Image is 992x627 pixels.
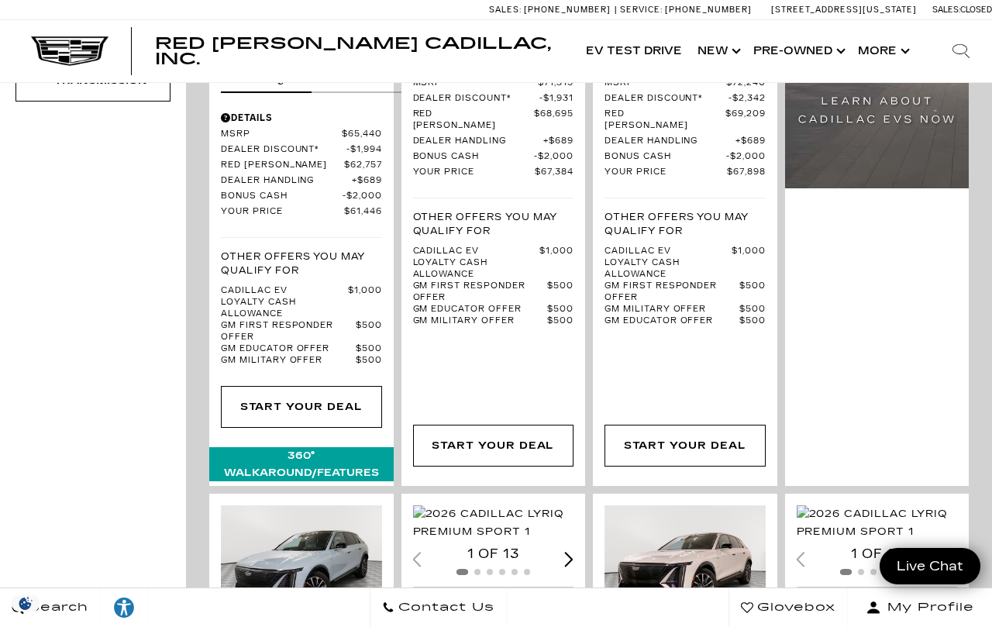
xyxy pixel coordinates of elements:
a: Dealer Handling $689 [221,175,382,187]
span: $68,695 [534,109,573,132]
a: Start Your Deal [604,425,766,467]
a: Your Price $61,446 [221,206,382,218]
span: [PHONE_NUMBER] [524,5,611,15]
span: Red [PERSON_NAME] [604,109,725,132]
span: $500 [356,343,382,355]
a: Red [PERSON_NAME] Cadillac, Inc. [155,36,563,67]
span: $500 [547,304,573,315]
div: 1 / 2 [221,505,382,626]
div: 1 / 2 [797,505,958,539]
img: 2025 Cadillac LYRIQ Sport 2 1 [221,505,382,626]
a: Start Your Deal [221,386,382,428]
a: Sales: [PHONE_NUMBER] [489,5,615,14]
a: [STREET_ADDRESS][US_STATE] [771,5,917,15]
span: $1,000 [348,285,382,320]
span: GM Military Offer [221,355,356,367]
span: $1,994 [346,144,382,156]
a: Cadillac EV Loyalty Cash Allowance $1,000 [413,246,574,281]
a: GM Educator Offer $500 [221,343,382,355]
span: Bonus Cash [604,151,726,163]
span: $500 [739,304,766,315]
span: Dealer Discount* [413,93,540,105]
a: Explore your accessibility options [101,588,148,627]
span: Sales: [489,5,522,15]
a: GM First Responder Offer $500 [604,281,766,304]
span: $500 [739,315,766,327]
span: Service: [620,5,663,15]
a: Pre-Owned [746,20,850,82]
div: 360° WalkAround/Features [209,447,394,481]
span: GM First Responder Offer [413,281,548,304]
a: GM Educator Offer $500 [413,304,574,315]
img: Opt-Out Icon [8,595,43,611]
a: Service: [PHONE_NUMBER] [615,5,756,14]
span: $61,446 [344,206,382,218]
a: GM Military Offer $500 [604,304,766,315]
div: Pricing Details - New 2025 Cadillac LYRIQ Sport 1 [221,111,382,125]
span: Cadillac EV Loyalty Cash Allowance [221,285,348,320]
span: $67,384 [535,167,573,178]
span: My Profile [881,597,974,618]
span: Closed [960,5,992,15]
div: undefined - New 2025 Cadillac LYRIQ Luxury 2 [604,425,766,467]
span: Red [PERSON_NAME] [221,160,344,171]
span: Dealer Handling [604,136,735,147]
span: $2,000 [343,191,382,202]
span: Your Price [413,167,536,178]
span: MSRP [413,78,539,89]
span: GM Educator Offer [604,315,739,327]
span: $2,000 [726,151,766,163]
span: Live Chat [889,557,971,575]
div: undefined - New 2025 Cadillac LYRIQ Luxury 2 [413,425,574,467]
div: 1 / 2 [413,505,574,539]
span: Dealer Discount* [604,93,728,105]
span: GM Educator Offer [221,343,356,355]
div: 1 of 13 [797,546,958,563]
p: Other Offers You May Qualify For [413,210,574,238]
a: Your Price $67,384 [413,167,574,178]
span: MSRP [221,129,342,140]
span: $62,757 [344,160,382,171]
a: Dealer Discount* $1,931 [413,93,574,105]
span: $500 [356,355,382,367]
a: Glovebox [728,588,848,627]
a: Dealer Discount* $2,342 [604,93,766,105]
span: GM First Responder Offer [221,320,356,343]
span: GM Military Offer [413,315,548,327]
div: 1 of 13 [413,546,574,563]
span: [PHONE_NUMBER] [665,5,752,15]
span: Dealer Handling [413,136,544,147]
a: Bonus Cash $2,000 [604,151,766,163]
img: Cadillac Dark Logo with Cadillac White Text [31,36,108,66]
span: $1,000 [539,246,573,281]
span: GM Educator Offer [413,304,548,315]
span: $71,315 [538,78,573,89]
span: Search [24,597,88,618]
span: $689 [735,136,766,147]
span: Cadillac EV Loyalty Cash Allowance [604,246,732,281]
span: Red [PERSON_NAME] [413,109,535,132]
a: GM First Responder Offer $500 [221,320,382,343]
span: $72,240 [726,78,766,89]
div: Search [930,20,992,82]
img: 2026 Cadillac LYRIQ Premium Sport 1 [413,505,574,539]
p: Other Offers You May Qualify For [221,250,382,277]
a: New [690,20,746,82]
div: undefined - New 2025 Cadillac LYRIQ Sport 1 [221,386,382,428]
a: Live Chat [880,548,980,584]
span: Dealer Handling [221,175,352,187]
a: GM Military Offer $500 [221,355,382,367]
span: $500 [356,320,382,343]
span: Cadillac EV Loyalty Cash Allowance [413,246,540,281]
span: $65,440 [342,129,382,140]
section: Click to Open Cookie Consent Modal [8,595,43,611]
span: Dealer Discount* [221,144,346,156]
a: Red [PERSON_NAME] $62,757 [221,160,382,171]
span: $500 [547,281,573,304]
a: Dealer Handling $689 [604,136,766,147]
span: Bonus Cash [221,191,343,202]
span: $1,000 [732,246,766,281]
a: MSRP $72,240 [604,78,766,89]
span: Sales: [932,5,960,15]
